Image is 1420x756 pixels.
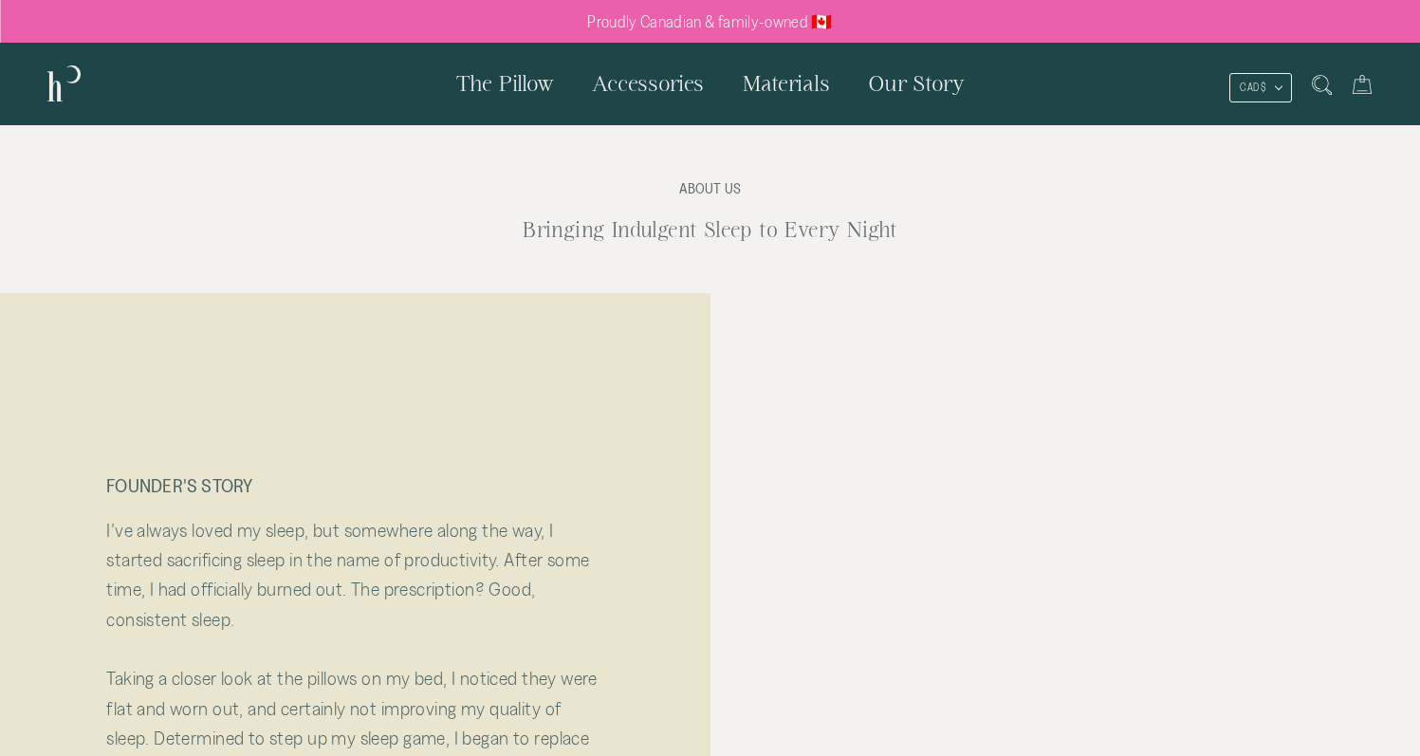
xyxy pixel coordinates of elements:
[587,12,833,31] p: Proudly Canadian & family-owned 🇨🇦
[106,515,603,664] p: I’ve always loved my sleep, but somewhere along the way, I started sacrificing sleep in the name ...
[849,43,984,124] a: Our Story
[592,71,704,95] span: Accessories
[723,43,849,124] a: Materials
[868,71,965,95] span: Our Story
[190,215,1231,246] p: Bringing Indulgent Sleep to Every Night
[190,180,1231,196] p: About Us
[106,474,603,496] p: FOUNDER'S STORY
[573,43,723,124] a: Accessories
[742,71,830,95] span: Materials
[456,71,554,95] span: The Pillow
[1229,73,1292,102] button: CAD $
[437,43,573,124] a: The Pillow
